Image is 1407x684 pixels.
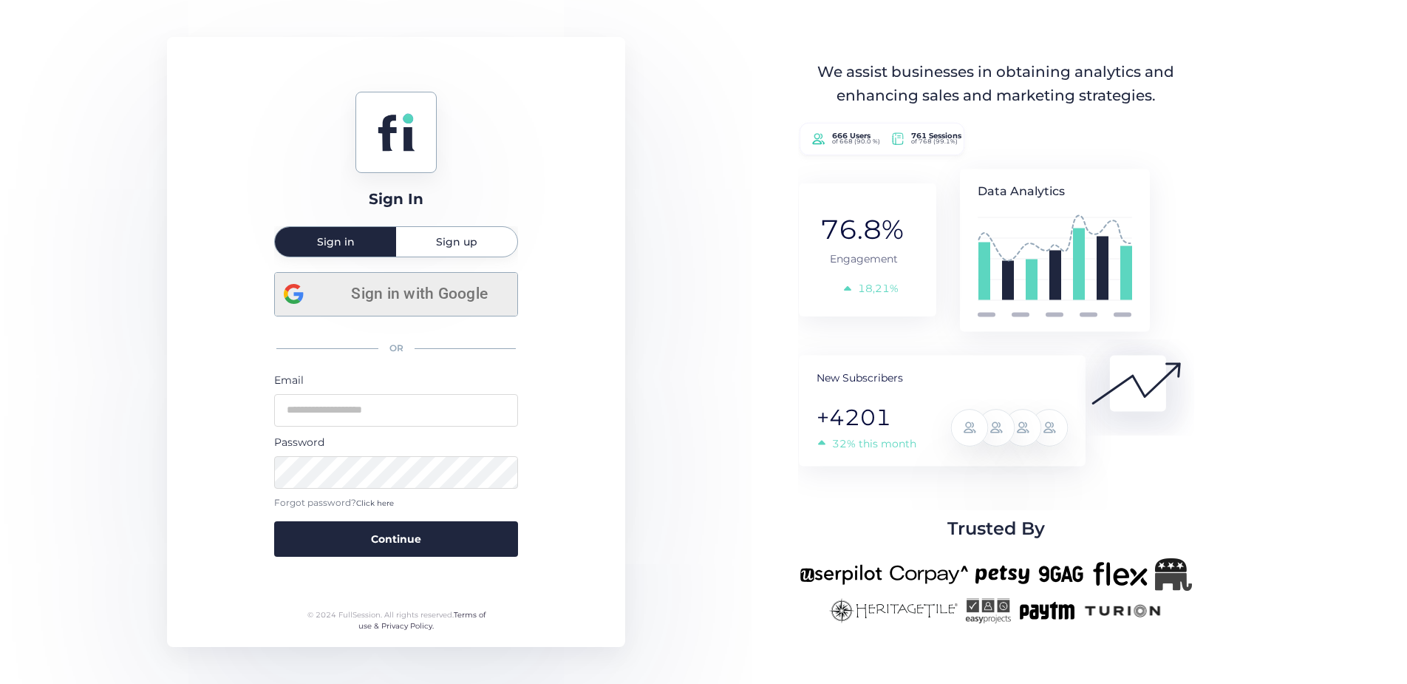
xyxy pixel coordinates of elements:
[890,558,968,591] img: corpay-new.png
[831,138,879,146] tspan: of 668 (90.0 %)
[830,252,898,265] tspan: Engagement
[274,521,518,557] button: Continue
[1018,598,1075,623] img: paytm-new.png
[1155,558,1192,591] img: Republicanlogo-bw.png
[817,404,891,431] tspan: +4201
[1083,598,1163,623] img: turion-new.png
[274,434,518,450] div: Password
[829,598,958,623] img: heritagetile-new.png
[436,237,477,247] span: Sign up
[975,558,1029,591] img: petsy-new.png
[356,498,394,508] span: Click here
[978,184,1065,198] tspan: Data Analytics
[817,371,903,385] tspan: New Subscribers
[317,237,355,247] span: Sign in
[965,598,1011,623] img: easyprojects-new.png
[358,610,486,631] a: Terms of use & Privacy Policy.
[820,213,904,246] tspan: 76.8%
[274,372,518,388] div: Email
[800,558,882,591] img: userpilot-new.png
[1093,558,1148,591] img: flex-new.png
[369,188,423,211] div: Sign In
[832,437,916,450] tspan: 32% this month
[801,61,1191,107] div: We assist businesses in obtaining analytics and enhancing sales and marketing strategies.
[1037,558,1086,591] img: 9gag-new.png
[301,609,492,632] div: © 2024 FullSession. All rights reserved.
[947,515,1045,543] span: Trusted By
[911,132,962,141] tspan: 761 Sessions
[274,496,518,510] div: Forgot password?
[831,132,871,141] tspan: 666 Users
[858,282,899,295] tspan: 18,21%
[274,333,518,365] div: OR
[911,138,958,146] tspan: of 768 (99.1%)
[330,282,508,306] span: Sign in with Google
[371,531,421,547] span: Continue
